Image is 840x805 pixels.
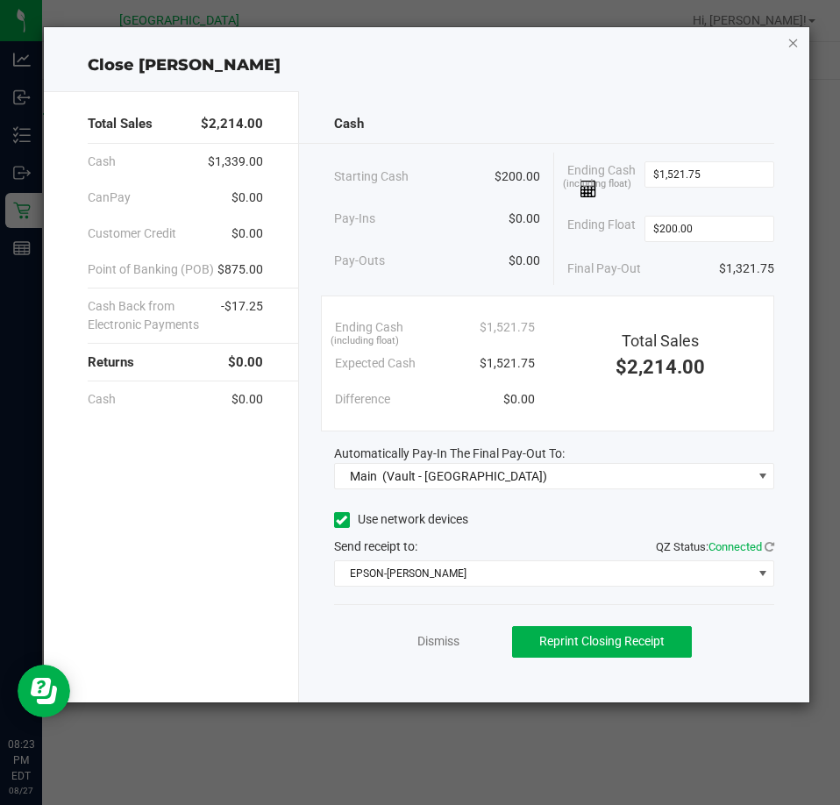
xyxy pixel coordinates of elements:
span: Starting Cash [334,167,409,186]
span: $0.00 [503,390,535,409]
span: (Vault - [GEOGRAPHIC_DATA]) [382,469,547,483]
span: $0.00 [231,224,263,243]
a: Dismiss [417,632,459,651]
iframe: Resource center [18,665,70,717]
span: Pay-Ins [334,210,375,228]
span: Ending Float [567,216,636,242]
span: Automatically Pay-In The Final Pay-Out To: [334,446,565,460]
div: Returns [88,344,263,381]
span: Difference [335,390,390,409]
span: Total Sales [622,331,699,350]
span: Pay-Outs [334,252,385,270]
span: $1,521.75 [480,354,535,373]
span: Point of Banking (POB) [88,260,214,279]
span: Main [350,469,377,483]
span: CanPay [88,189,131,207]
span: Customer Credit [88,224,176,243]
span: (including float) [563,177,631,192]
span: $0.00 [509,210,540,228]
span: $200.00 [495,167,540,186]
span: Reprint Closing Receipt [539,634,665,648]
span: QZ Status: [656,540,774,553]
span: Expected Cash [335,354,416,373]
span: Total Sales [88,114,153,134]
span: (including float) [331,334,399,349]
span: $1,339.00 [208,153,263,171]
span: Ending Cash [335,318,403,337]
span: -$17.25 [221,297,263,334]
span: $1,321.75 [719,260,774,278]
span: $0.00 [231,390,263,409]
span: $2,214.00 [201,114,263,134]
span: Cash [88,153,116,171]
span: $875.00 [217,260,263,279]
span: Send receipt to: [334,539,417,553]
span: Final Pay-Out [567,260,641,278]
span: Cash Back from Electronic Payments [88,297,221,334]
label: Use network devices [334,510,468,529]
span: Cash [334,114,364,134]
span: $0.00 [509,252,540,270]
span: $1,521.75 [480,318,535,337]
div: Close [PERSON_NAME] [44,53,810,77]
span: $0.00 [231,189,263,207]
span: $2,214.00 [616,356,705,378]
span: $0.00 [228,353,263,373]
button: Reprint Closing Receipt [512,626,692,658]
span: EPSON-[PERSON_NAME] [335,561,751,586]
span: Ending Cash [567,161,644,198]
span: Cash [88,390,116,409]
span: Connected [708,540,762,553]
